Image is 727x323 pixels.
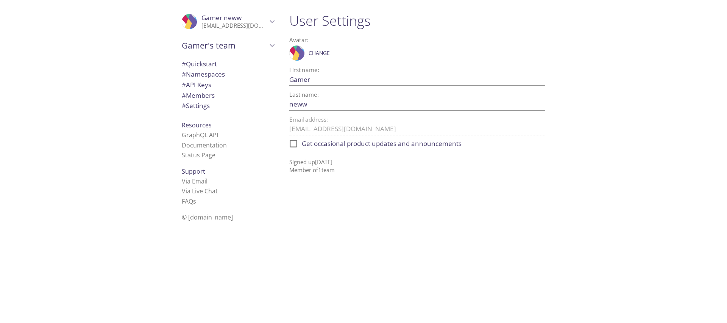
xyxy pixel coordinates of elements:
[289,117,328,122] label: Email address:
[201,22,267,30] p: [EMAIL_ADDRESS][DOMAIN_NAME]
[289,67,319,73] label: First name:
[182,80,186,89] span: #
[182,101,210,110] span: Settings
[289,37,515,43] label: Avatar:
[182,213,233,221] span: © [DOMAIN_NAME]
[176,59,280,69] div: Quickstart
[176,36,280,55] div: Gamer's team
[176,80,280,90] div: API Keys
[182,187,218,195] a: Via Live Chat
[289,92,319,97] label: Last name:
[182,60,186,68] span: #
[182,141,227,149] a: Documentation
[182,80,211,89] span: API Keys
[176,90,280,101] div: Members
[176,9,280,34] div: Gamer neww
[182,151,215,159] a: Status Page
[193,197,196,205] span: s
[182,101,186,110] span: #
[182,40,267,51] span: Gamer's team
[182,177,207,185] a: Via Email
[182,70,186,78] span: #
[302,139,462,149] span: Get occasional product updates and announcements
[182,91,215,100] span: Members
[182,197,196,205] a: FAQ
[309,49,330,58] span: Change
[182,60,217,68] span: Quickstart
[182,131,218,139] a: GraphQL API
[182,167,205,176] span: Support
[201,13,242,22] span: Gamer neww
[182,91,186,100] span: #
[289,12,545,29] h1: User Settings
[182,121,212,129] span: Resources
[182,70,225,78] span: Namespaces
[176,100,280,111] div: Team Settings
[289,152,545,174] p: Signed up [DATE] Member of 1 team
[307,47,332,59] button: Change
[176,69,280,80] div: Namespaces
